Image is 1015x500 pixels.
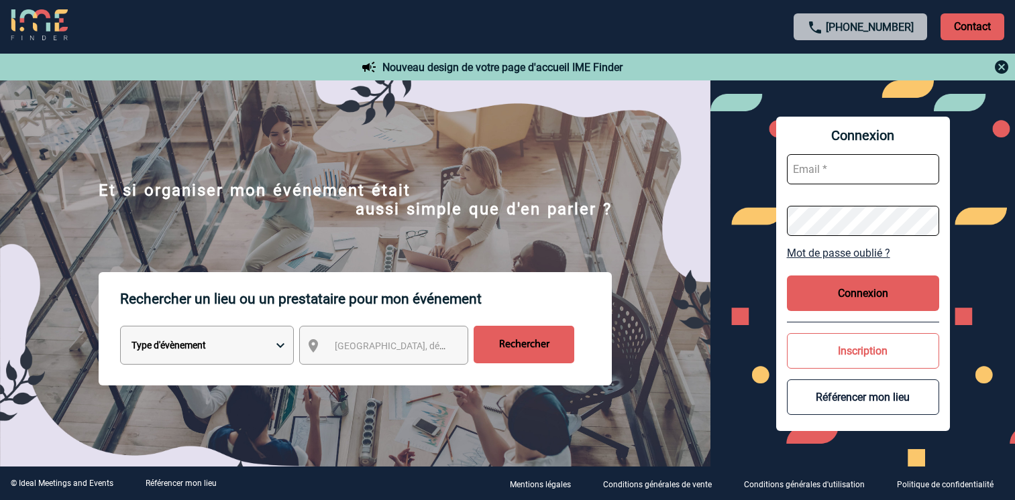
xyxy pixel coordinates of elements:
p: Politique de confidentialité [897,480,994,489]
a: Référencer mon lieu [146,479,217,488]
button: Inscription [787,333,939,369]
a: Mentions légales [499,477,592,490]
p: Conditions générales de vente [603,480,712,489]
a: Mot de passe oublié ? [787,247,939,259]
input: Email * [787,154,939,184]
span: Connexion [787,127,939,143]
div: © Ideal Meetings and Events [11,479,113,488]
p: Conditions générales d'utilisation [744,480,865,489]
a: [PHONE_NUMBER] [826,21,914,34]
p: Contact [941,13,1004,40]
p: Rechercher un lieu ou un prestataire pour mon événement [120,272,612,326]
input: Rechercher [474,326,574,363]
p: Mentions légales [510,480,571,489]
a: Conditions générales d'utilisation [733,477,886,490]
a: Conditions générales de vente [592,477,733,490]
button: Référencer mon lieu [787,379,939,415]
a: Politique de confidentialité [886,477,1015,490]
img: call-24-px.png [807,19,823,36]
span: [GEOGRAPHIC_DATA], département, région... [335,340,521,351]
button: Connexion [787,275,939,311]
